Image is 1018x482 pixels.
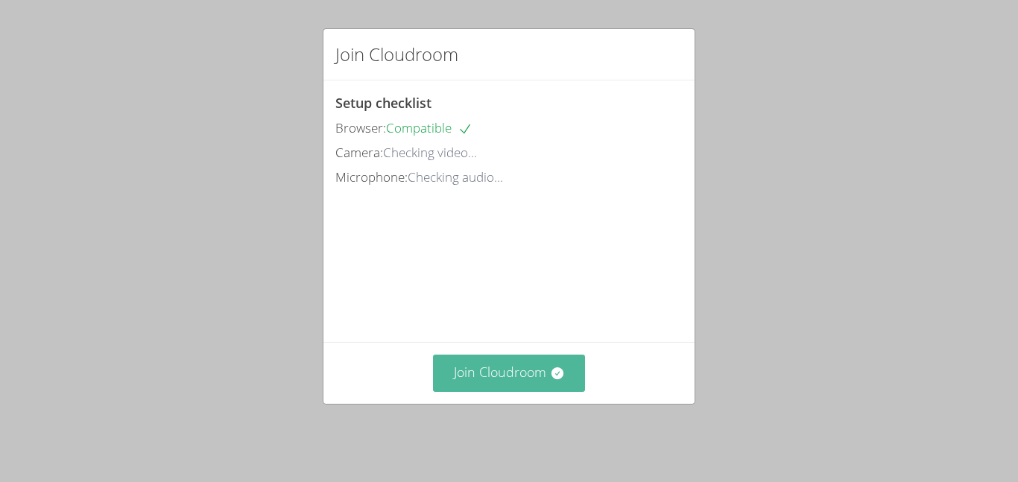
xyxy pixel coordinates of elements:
span: Checking video... [383,144,477,161]
button: Join Cloudroom [433,355,586,391]
span: Browser: [335,119,386,136]
span: Setup checklist [335,94,431,112]
h2: Join Cloudroom [335,41,458,68]
span: Compatible [386,119,472,136]
span: Checking audio... [408,168,503,185]
span: Microphone: [335,168,408,185]
span: Camera: [335,144,383,161]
